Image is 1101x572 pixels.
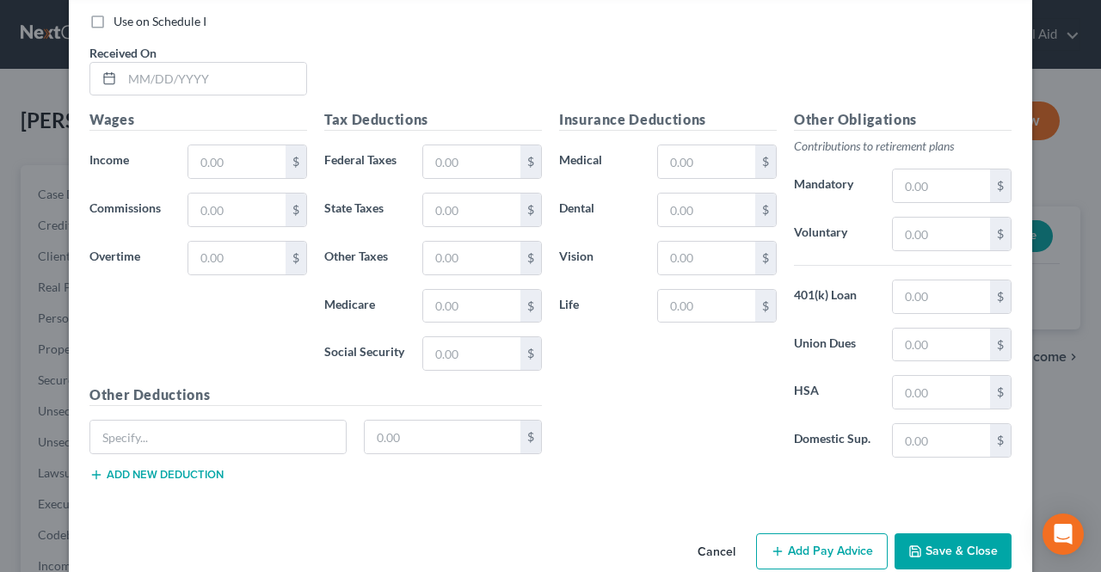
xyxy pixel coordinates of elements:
input: 0.00 [893,376,990,409]
input: 0.00 [893,280,990,313]
p: Contributions to retirement plans [794,138,1012,155]
input: 0.00 [893,424,990,457]
label: Voluntary [785,217,883,251]
label: Social Security [316,336,414,371]
input: 0.00 [188,145,286,178]
input: 0.00 [423,194,520,226]
input: 0.00 [658,290,755,323]
span: Income [89,152,129,167]
label: Domestic Sup. [785,423,883,458]
div: Open Intercom Messenger [1043,514,1084,555]
input: 0.00 [893,169,990,202]
label: Dental [550,193,649,227]
div: $ [755,290,776,323]
input: 0.00 [658,242,755,274]
label: Life [550,289,649,323]
div: $ [520,421,541,453]
label: Overtime [81,241,179,275]
div: $ [990,218,1011,250]
h5: Other Deductions [89,384,542,406]
input: 0.00 [423,290,520,323]
input: 0.00 [893,218,990,250]
label: Vision [550,241,649,275]
input: 0.00 [365,421,521,453]
div: $ [990,169,1011,202]
input: 0.00 [423,337,520,370]
div: $ [520,194,541,226]
input: 0.00 [188,242,286,274]
label: State Taxes [316,193,414,227]
h5: Wages [89,109,307,131]
div: $ [990,376,1011,409]
label: Other Taxes [316,241,414,275]
label: Medical [550,145,649,179]
div: $ [990,280,1011,313]
div: $ [286,194,306,226]
label: Union Dues [785,328,883,362]
input: 0.00 [658,194,755,226]
div: $ [755,194,776,226]
input: MM/DD/YYYY [122,63,306,95]
h5: Insurance Deductions [559,109,777,131]
span: Use on Schedule I [114,14,206,28]
h5: Other Obligations [794,109,1012,131]
input: 0.00 [658,145,755,178]
button: Save & Close [895,533,1012,569]
button: Add new deduction [89,468,224,482]
label: Medicare [316,289,414,323]
label: 401(k) Loan [785,280,883,314]
div: $ [520,337,541,370]
div: $ [990,329,1011,361]
div: $ [520,242,541,274]
h5: Tax Deductions [324,109,542,131]
div: $ [990,424,1011,457]
div: $ [755,145,776,178]
label: HSA [785,375,883,409]
label: Federal Taxes [316,145,414,179]
div: $ [286,145,306,178]
label: Commissions [81,193,179,227]
button: Add Pay Advice [756,533,888,569]
button: Cancel [684,535,749,569]
div: $ [520,145,541,178]
span: Received On [89,46,157,60]
label: Mandatory [785,169,883,203]
div: $ [755,242,776,274]
input: 0.00 [423,145,520,178]
input: 0.00 [423,242,520,274]
input: Specify... [90,421,346,453]
div: $ [520,290,541,323]
input: 0.00 [188,194,286,226]
div: $ [286,242,306,274]
input: 0.00 [893,329,990,361]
